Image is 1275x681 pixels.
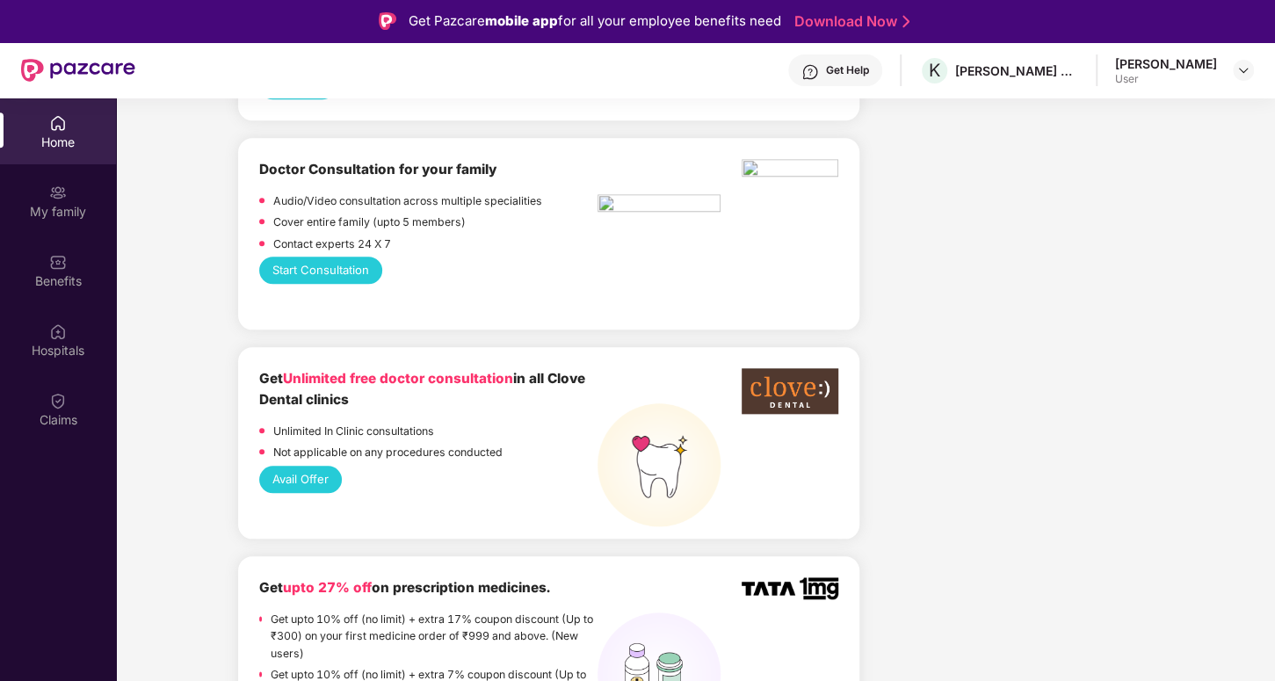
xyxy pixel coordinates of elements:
[259,370,585,408] b: Get in all Clove Dental clinics
[271,611,598,662] p: Get upto 10% off (no limit) + extra 17% coupon discount (Up to ₹300) on your first medicine order...
[259,579,550,596] b: Get on prescription medicines.
[794,12,904,31] a: Download Now
[273,423,434,439] p: Unlimited In Clinic consultations
[49,184,67,201] img: svg+xml;base64,PHN2ZyB3aWR0aD0iMjAiIGhlaWdodD0iMjAiIHZpZXdCb3g9IjAgMCAyMCAyMCIgZmlsbD0ibm9uZSIgeG...
[598,194,721,217] img: hcp.png
[742,577,838,599] img: TATA_1mg_Logo.png
[801,63,819,81] img: svg+xml;base64,PHN2ZyBpZD0iSGVscC0zMngzMiIgeG1sbnM9Imh0dHA6Ly93d3cudzMub3JnLzIwMDAvc3ZnIiB3aWR0aD...
[273,192,542,209] p: Audio/Video consultation across multiple specialities
[49,322,67,340] img: svg+xml;base64,PHN2ZyBpZD0iSG9zcGl0YWxzIiB4bWxucz0iaHR0cDovL3d3dy53My5vcmcvMjAwMC9zdmciIHdpZHRoPS...
[283,370,513,387] span: Unlimited free doctor consultation
[1236,63,1250,77] img: svg+xml;base64,PHN2ZyBpZD0iRHJvcGRvd24tMzJ4MzIiIHhtbG5zPSJodHRwOi8vd3d3LnczLm9yZy8yMDAwL3N2ZyIgd2...
[826,63,869,77] div: Get Help
[49,114,67,132] img: svg+xml;base64,PHN2ZyBpZD0iSG9tZSIgeG1sbnM9Imh0dHA6Ly93d3cudzMub3JnLzIwMDAvc3ZnIiB3aWR0aD0iMjAiIG...
[485,12,558,29] strong: mobile app
[742,368,838,415] img: clove-dental%20png.png
[929,60,940,81] span: K
[49,253,67,271] img: svg+xml;base64,PHN2ZyBpZD0iQmVuZWZpdHMiIHhtbG5zPSJodHRwOi8vd3d3LnczLm9yZy8yMDAwL3N2ZyIgd2lkdGg9Ij...
[273,444,503,460] p: Not applicable on any procedures conducted
[273,235,391,252] p: Contact experts 24 X 7
[259,161,496,177] b: Doctor Consultation for your family
[283,579,372,596] span: upto 27% off
[49,392,67,409] img: svg+xml;base64,PHN2ZyBpZD0iQ2xhaW0iIHhtbG5zPSJodHRwOi8vd3d3LnczLm9yZy8yMDAwL3N2ZyIgd2lkdGg9IjIwIi...
[955,62,1078,79] div: [PERSON_NAME] TECHNOLOGIES PRIVATE LIMITED
[902,12,909,31] img: Stroke
[259,466,342,493] button: Avail Offer
[273,214,466,230] p: Cover entire family (upto 5 members)
[409,11,781,32] div: Get Pazcare for all your employee benefits need
[1115,72,1217,86] div: User
[259,257,382,284] button: Start Consultation
[21,59,135,82] img: New Pazcare Logo
[379,12,396,30] img: Logo
[1115,55,1217,72] div: [PERSON_NAME]
[598,403,721,526] img: teeth%20high.png
[742,159,838,182] img: ekin.png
